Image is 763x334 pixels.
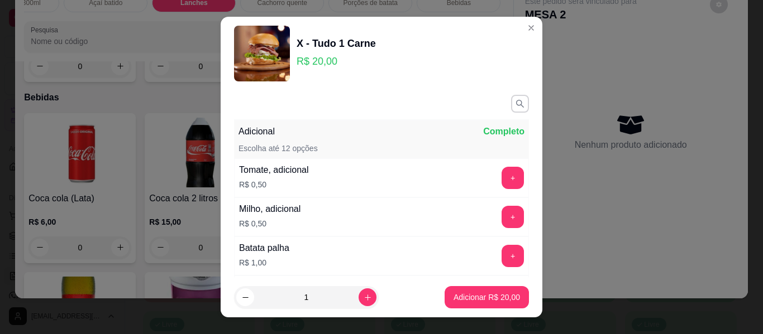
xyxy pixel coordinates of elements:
[297,36,376,51] div: X - Tudo 1 Carne
[239,125,275,138] p: Adicional
[502,206,524,228] button: add
[239,241,289,255] div: Batata palha
[502,245,524,267] button: add
[454,292,520,303] p: Adicionar R$ 20,00
[236,288,254,306] button: decrease-product-quantity
[445,286,529,308] button: Adicionar R$ 20,00
[297,54,376,69] p: R$ 20,00
[239,218,301,229] p: R$ 0,50
[239,179,309,190] p: R$ 0,50
[522,19,540,37] button: Close
[239,163,309,177] div: Tomate, adicional
[483,125,524,138] p: Completo
[239,143,318,154] p: Escolha até 12 opções
[359,288,376,306] button: increase-product-quantity
[502,167,524,189] button: add
[239,257,289,268] p: R$ 1,00
[234,26,290,81] img: product-image
[239,202,301,216] div: Milho, adicional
